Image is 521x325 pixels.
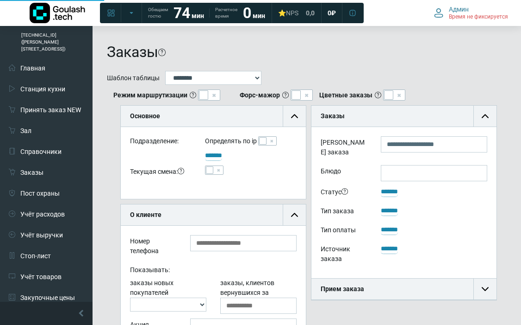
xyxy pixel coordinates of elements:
label: Шаблон таблицы [107,73,160,83]
span: мин [253,12,265,19]
img: collapse [482,286,489,293]
a: 0 ₽ [322,5,341,21]
a: ⭐NPS 0,0 [273,5,320,21]
img: collapse [482,113,489,120]
span: Расчетное время [215,6,237,19]
div: заказы новых покупателей [123,278,213,314]
b: Прием заказа [321,285,364,293]
div: Статус [314,186,374,200]
div: Тип заказа [314,205,374,219]
span: NPS [286,9,298,17]
strong: 74 [174,4,190,22]
div: Подразделение: [123,136,198,150]
div: ⭐ [278,9,298,17]
span: Обещаем гостю [148,6,168,19]
div: Источник заказа [314,243,374,267]
div: Показывать: [123,264,304,278]
b: Режим маршрутизации [113,90,187,100]
b: Цветные заказы [319,90,372,100]
button: Админ Время не фиксируется [428,3,514,23]
b: Форс-мажор [240,90,280,100]
b: Основное [130,112,160,120]
h1: Заказы [107,43,158,61]
label: [PERSON_NAME] заказа [314,136,374,160]
a: Обещаем гостю 74 мин Расчетное время 0 мин [143,5,271,21]
span: мин [192,12,204,19]
img: collapse [291,113,298,120]
b: Заказы [321,112,345,120]
img: collapse [291,211,298,218]
div: Номер телефона [123,235,183,259]
span: ₽ [331,9,336,17]
span: Админ [449,5,469,13]
b: О клиенте [130,211,161,218]
img: Логотип компании Goulash.tech [30,3,85,23]
strong: 0 [243,4,251,22]
span: Время не фиксируется [449,13,508,21]
span: 0 [328,9,331,17]
div: Тип оплаты [314,224,374,238]
div: Текущая смена: [123,166,198,180]
label: Блюдо [314,165,374,181]
label: Определять по ip [205,136,257,146]
span: 0,0 [306,9,315,17]
div: заказы, клиентов вернувшихся за [213,278,304,314]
